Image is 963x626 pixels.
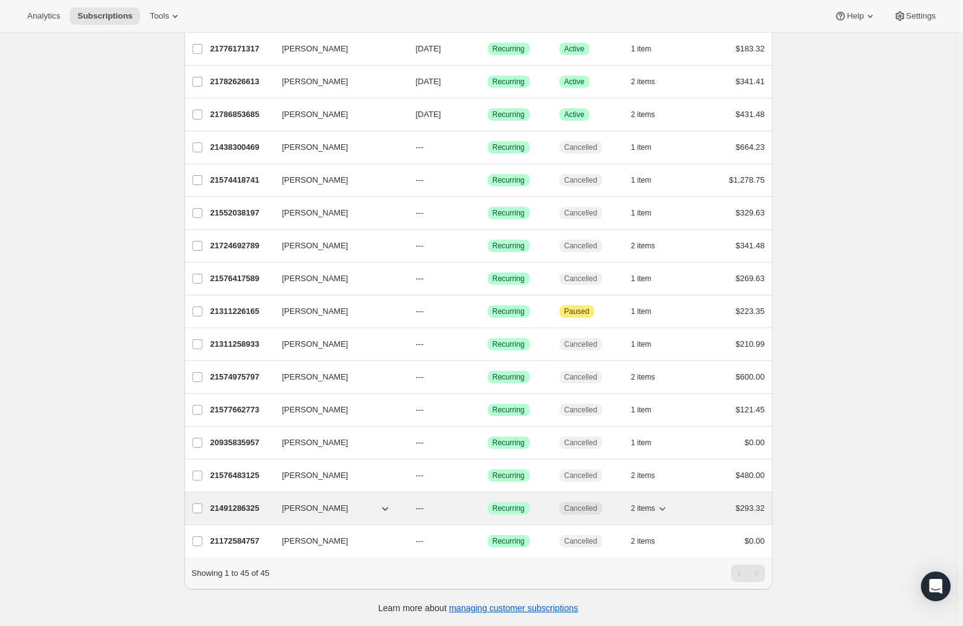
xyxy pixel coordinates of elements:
span: 1 item [631,142,652,152]
span: $664.23 [736,142,765,152]
p: 21576417589 [210,272,272,285]
button: 1 item [631,434,665,451]
button: 1 item [631,139,665,156]
div: 21576417589[PERSON_NAME]---SuccessRecurringCancelled1 item$269.63 [210,270,765,287]
nav: Pagination [731,565,765,582]
span: Cancelled [564,438,597,448]
span: Cancelled [564,536,597,546]
span: 1 item [631,274,652,284]
button: [PERSON_NAME] [275,433,399,453]
button: [PERSON_NAME] [275,367,399,387]
div: 21574975797[PERSON_NAME]---SuccessRecurringCancelled2 items$600.00 [210,368,765,386]
button: 1 item [631,270,665,287]
span: Paused [564,306,590,316]
span: $0.00 [745,536,765,546]
span: [PERSON_NAME] [282,272,348,285]
span: 1 item [631,438,652,448]
span: --- [416,306,424,316]
span: 1 item [631,405,652,415]
span: Cancelled [564,372,597,382]
p: 21574418741 [210,174,272,186]
span: [PERSON_NAME] [282,305,348,318]
button: 2 items [631,73,669,90]
span: Cancelled [564,503,597,513]
span: Cancelled [564,208,597,218]
div: 21782626613[PERSON_NAME][DATE]SuccessRecurringSuccessActive2 items$341.41 [210,73,765,90]
button: 1 item [631,401,665,419]
span: 1 item [631,339,652,349]
div: 21311226165[PERSON_NAME]---SuccessRecurringAttentionPaused1 item$223.35 [210,303,765,320]
span: [PERSON_NAME] [282,371,348,383]
div: 21491286325[PERSON_NAME]---SuccessRecurringCancelled2 items$293.32 [210,500,765,517]
span: Recurring [493,438,525,448]
span: --- [416,142,424,152]
span: Recurring [493,471,525,480]
span: $431.48 [736,110,765,119]
button: 1 item [631,303,665,320]
span: [PERSON_NAME] [282,43,348,55]
span: 2 items [631,536,655,546]
span: Tools [150,11,169,21]
button: [PERSON_NAME] [275,39,399,59]
span: Recurring [493,208,525,218]
span: $600.00 [736,372,765,381]
span: Recurring [493,77,525,87]
span: Active [564,44,585,54]
button: [PERSON_NAME] [275,170,399,190]
span: --- [416,208,424,217]
button: [PERSON_NAME] [275,302,399,321]
p: 21576483125 [210,469,272,482]
button: 2 items [631,500,669,517]
button: Settings [886,7,943,25]
button: [PERSON_NAME] [275,334,399,354]
div: 21577662773[PERSON_NAME]---SuccessRecurringCancelled1 item$121.45 [210,401,765,419]
span: Recurring [493,142,525,152]
span: $341.48 [736,241,765,250]
p: 21724692789 [210,240,272,252]
span: Cancelled [564,142,597,152]
span: [PERSON_NAME] [282,535,348,547]
span: Help [847,11,863,21]
span: [PERSON_NAME] [282,141,348,154]
button: 1 item [631,40,665,58]
span: $210.99 [736,339,765,349]
span: Recurring [493,339,525,349]
a: managing customer subscriptions [449,603,578,613]
span: 2 items [631,110,655,120]
span: $1,278.75 [729,175,765,185]
span: Recurring [493,44,525,54]
button: [PERSON_NAME] [275,498,399,518]
div: 21786853685[PERSON_NAME][DATE]SuccessRecurringSuccessActive2 items$431.48 [210,106,765,123]
span: --- [416,471,424,480]
p: 21491286325 [210,502,272,515]
span: Cancelled [564,274,597,284]
span: $329.63 [736,208,765,217]
span: Recurring [493,405,525,415]
span: Cancelled [564,471,597,480]
span: 2 items [631,77,655,87]
div: 21552038197[PERSON_NAME]---SuccessRecurringCancelled1 item$329.63 [210,204,765,222]
button: [PERSON_NAME] [275,236,399,256]
span: $480.00 [736,471,765,480]
span: Subscriptions [77,11,132,21]
span: --- [416,438,424,447]
span: [DATE] [416,77,441,86]
button: 1 item [631,172,665,189]
span: $293.32 [736,503,765,513]
button: [PERSON_NAME] [275,269,399,289]
div: 21574418741[PERSON_NAME]---SuccessRecurringCancelled1 item$1,278.75 [210,172,765,189]
span: Recurring [493,372,525,382]
span: $121.45 [736,405,765,414]
span: 1 item [631,44,652,54]
p: 20935835957 [210,437,272,449]
span: Cancelled [564,339,597,349]
p: 21552038197 [210,207,272,219]
span: Recurring [493,175,525,185]
span: [DATE] [416,110,441,119]
span: 2 items [631,503,655,513]
span: Active [564,77,585,87]
div: 21576483125[PERSON_NAME]---SuccessRecurringCancelled2 items$480.00 [210,467,765,484]
span: --- [416,536,424,546]
button: [PERSON_NAME] [275,466,399,485]
button: [PERSON_NAME] [275,531,399,551]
